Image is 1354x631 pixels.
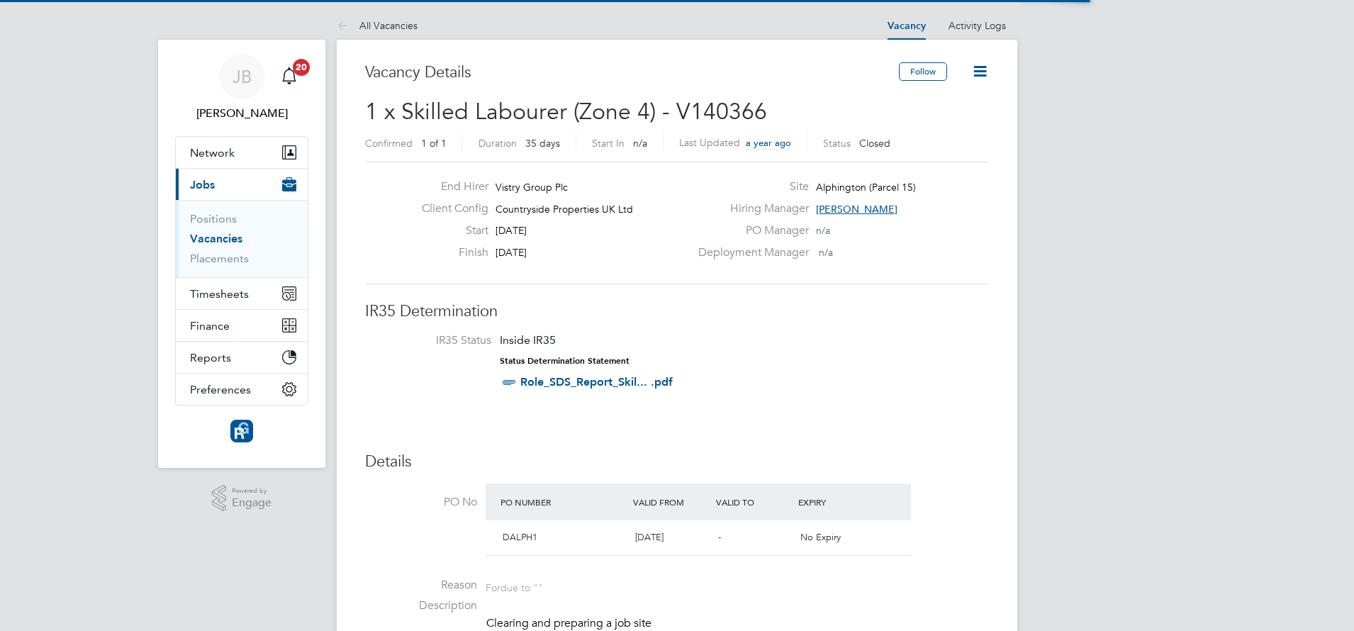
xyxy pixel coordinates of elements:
[190,252,249,265] a: Placements
[816,181,916,194] span: Alphington (Parcel 15)
[500,333,556,347] span: Inside IR35
[496,246,527,259] span: [DATE]
[410,201,488,216] label: Client Config
[233,67,252,86] span: JB
[949,19,1006,32] a: Activity Logs
[690,223,809,238] label: PO Manager
[712,489,795,515] div: Valid To
[232,485,272,497] span: Powered by
[410,179,488,194] label: End Hirer
[888,20,926,32] a: Vacancy
[503,531,537,543] span: DALPH1
[592,137,625,150] label: Start In
[176,342,308,373] button: Reports
[275,54,303,99] a: 20
[365,301,989,322] h3: IR35 Determination
[630,489,712,515] div: Valid From
[819,246,833,259] span: n/a
[365,452,989,472] h3: Details
[190,178,215,191] span: Jobs
[190,232,242,245] a: Vacancies
[176,278,308,309] button: Timesheets
[690,201,809,216] label: Hiring Manager
[899,62,947,81] button: Follow
[365,578,477,593] label: Reason
[486,578,543,594] div: For due to ""
[158,40,325,468] nav: Main navigation
[800,531,841,543] span: No Expiry
[410,245,488,260] label: Finish
[190,287,249,301] span: Timesheets
[816,203,897,216] span: [PERSON_NAME]
[746,137,791,149] span: a year ago
[500,356,630,366] strong: Status Determination Statement
[816,224,830,237] span: n/a
[293,59,310,76] span: 20
[690,179,809,194] label: Site
[497,489,630,515] div: PO Number
[795,489,878,515] div: Expiry
[176,200,308,277] div: Jobs
[365,98,767,125] span: 1 x Skilled Labourer (Zone 4) - V140366
[175,105,308,122] span: Joe Belsten
[230,420,253,442] img: resourcinggroup-logo-retina.png
[635,531,664,543] span: [DATE]
[175,420,308,442] a: Go to home page
[365,62,899,83] h3: Vacancy Details
[496,224,527,237] span: [DATE]
[175,54,308,122] a: JB[PERSON_NAME]
[421,137,447,150] span: 1 of 1
[190,146,235,160] span: Network
[379,333,491,348] label: IR35 Status
[176,310,308,341] button: Finance
[690,245,809,260] label: Deployment Manager
[718,531,721,543] span: -
[176,137,308,168] button: Network
[190,351,231,364] span: Reports
[190,383,251,396] span: Preferences
[496,203,633,216] span: Countryside Properties UK Ltd
[410,223,488,238] label: Start
[496,181,568,194] span: Vistry Group Plc
[212,485,272,512] a: Powered byEngage
[823,137,851,150] label: Status
[190,212,237,225] a: Positions
[520,375,673,389] a: Role_SDS_Report_Skil... .pdf
[365,137,413,150] label: Confirmed
[190,319,230,333] span: Finance
[337,19,418,32] a: All Vacancies
[176,374,308,405] button: Preferences
[232,497,272,509] span: Engage
[479,137,517,150] label: Duration
[859,137,890,150] span: Closed
[176,169,308,200] button: Jobs
[679,136,740,149] label: Last Updated
[525,137,560,150] span: 35 days
[633,137,647,150] span: n/a
[365,598,477,613] label: Description
[365,495,477,510] label: PO No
